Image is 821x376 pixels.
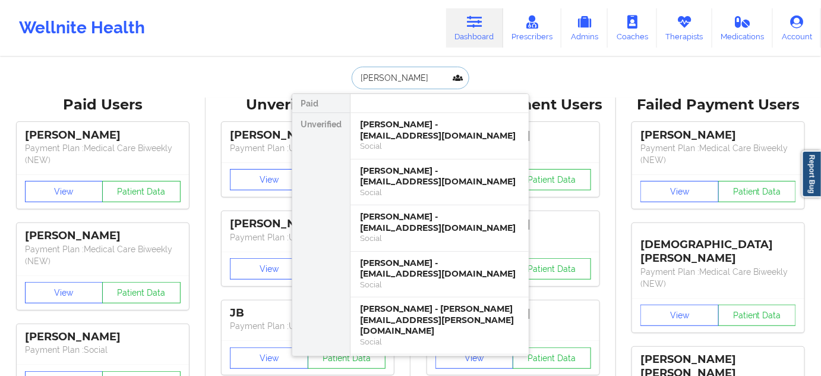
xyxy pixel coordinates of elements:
div: [PERSON_NAME] [230,217,386,231]
button: Patient Data [513,169,591,190]
div: [PERSON_NAME] - [EMAIL_ADDRESS][DOMAIN_NAME] [360,258,519,280]
div: [PERSON_NAME] - [EMAIL_ADDRESS][DOMAIN_NAME] [360,119,519,141]
button: View [230,258,308,280]
button: View [230,169,308,190]
div: Unverified Users [214,96,403,114]
a: Prescribers [503,8,562,48]
div: [PERSON_NAME] [230,129,386,142]
a: Medications [712,8,773,48]
p: Payment Plan : Unmatched Plan [230,320,386,332]
button: Patient Data [513,347,591,369]
div: [PERSON_NAME] [25,330,181,344]
button: Patient Data [308,347,386,369]
a: Dashboard [446,8,503,48]
p: Payment Plan : Unmatched Plan [230,231,386,243]
button: Patient Data [102,282,181,303]
a: Therapists [657,8,712,48]
div: Social [360,141,519,151]
div: [PERSON_NAME] [640,129,796,142]
p: Payment Plan : Medical Care Biweekly (NEW) [25,142,181,166]
button: View [25,282,103,303]
div: JB [230,306,386,320]
div: Social [360,233,519,243]
button: Patient Data [718,305,797,326]
div: Failed Payment Users [624,96,813,114]
div: Paid Users [8,96,197,114]
button: View [25,181,103,202]
a: Coaches [608,8,657,48]
div: [PERSON_NAME] [25,129,181,142]
button: View [640,181,719,202]
div: Social [360,187,519,198]
div: [PERSON_NAME] - [EMAIL_ADDRESS][DOMAIN_NAME] [360,211,519,233]
button: View [230,347,308,369]
button: View [640,305,719,326]
div: Social [360,337,519,347]
div: Social [360,280,519,290]
p: Payment Plan : Medical Care Biweekly (NEW) [640,142,796,166]
p: Payment Plan : Medical Care Biweekly (NEW) [640,266,796,290]
div: [PERSON_NAME] - [EMAIL_ADDRESS][DOMAIN_NAME] [360,165,519,187]
a: Report Bug [802,151,821,198]
p: Payment Plan : Unmatched Plan [230,142,386,154]
div: [PERSON_NAME] - [PERSON_NAME][EMAIL_ADDRESS][PERSON_NAME][DOMAIN_NAME] [360,303,519,337]
a: Account [773,8,821,48]
p: Payment Plan : Social [25,344,181,356]
button: Patient Data [102,181,181,202]
a: Admins [561,8,608,48]
div: Paid [292,94,350,113]
button: Patient Data [513,258,591,280]
div: [PERSON_NAME] [25,229,181,243]
div: [DEMOGRAPHIC_DATA][PERSON_NAME] [640,229,796,265]
button: Patient Data [718,181,797,202]
p: Payment Plan : Medical Care Biweekly (NEW) [25,243,181,267]
button: View [435,347,514,369]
